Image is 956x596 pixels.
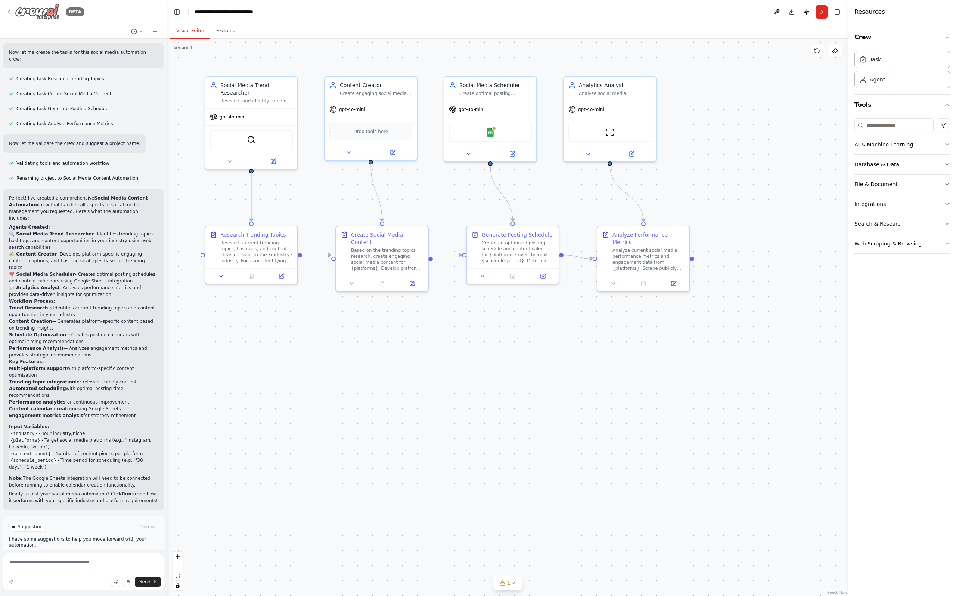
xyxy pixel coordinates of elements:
[138,523,158,531] button: Dismiss
[9,305,158,318] li: → Identifies current trending topics and content opportunities in your industry
[9,424,49,429] strong: Input Variables:
[173,571,183,581] button: fit view
[9,251,57,257] strong: ✍️ Content Creator
[9,437,41,444] code: {platforms}
[220,114,246,120] span: gpt-4o-mini
[9,475,158,488] p: The Google Sheets integration will need to be connected before running to enable calendar creatio...
[128,27,146,36] button: Switch to previous chat
[9,457,158,470] li: - Time period for scheduling (e.g., "30 days", "1 week")
[340,90,412,96] div: Create engaging social media content including captions, hashtags, and post ideas for {platforms}...
[16,91,112,97] span: Creating task Create Social Media Content
[482,240,554,264] div: Create an optimized posting schedule and content calendar for {platforms} over the next {schedule...
[351,247,423,271] div: Based on the trending topics research, create engaging social media content for {platforms}. Deve...
[367,164,386,222] g: Edge from 73fe83db-cc02-444c-805f-00930f20fff5 to 78c3ee24-04fd-4f12-8bee-3e4605df412f
[9,536,158,548] p: I have some suggestions to help you move forward with your automation.
[854,200,886,208] div: Integrations
[9,318,158,331] li: → Generates platform-specific content based on trending insights
[854,175,950,194] button: File & Document
[487,166,516,222] g: Edge from 33929ef9-76a4-4f8d-bece-2c01239181fc to 1ed1d27e-72f8-4984-97aa-fc4ba924a9de
[247,135,256,144] img: SerperDevTool
[854,220,904,228] div: Search & Research
[335,226,429,292] div: Create Social Media ContentBased on the trending topics research, create engaging social media co...
[205,76,298,170] div: Social Media Trend ResearcherResearch and identify trending topics, hashtags, and content ideas i...
[611,149,653,158] button: Open in side panel
[173,552,183,561] button: zoom in
[578,106,604,112] span: gpt-4o-mini
[170,23,210,39] button: Visual Editor
[444,76,537,162] div: Social Media SchedulerCreate optimal posting schedules and content calendars for {platforms} base...
[324,76,418,161] div: Content CreatorCreate engaging social media content including captions, hashtags, and post ideas ...
[605,128,614,137] img: ScrapeWebsiteTool
[9,406,75,411] strong: Content calendar creation
[9,231,158,251] p: - Identifies trending topics, hashtags, and content opportunities in your industry using web sear...
[16,106,108,112] span: Creating task Generate Posting Schedule
[579,90,651,96] div: Analyze social media performance metrics, engagement data, and provide insights for optimizing fu...
[9,385,158,399] li: with optimal posting time recommendations
[9,140,140,147] p: Now let me validate the crew and suggest a project name:
[491,149,533,158] button: Open in side panel
[16,121,113,127] span: Creating task Analyze Performance Metrics
[827,590,847,595] a: React Flow attribution
[854,194,950,214] button: Integrations
[9,284,158,298] p: - Analyzes performance metrics and provides data-driven insights for optimization
[9,359,44,364] strong: Key Features:
[9,195,148,207] strong: Social Media Content Automation
[9,195,158,222] p: Perfect! I've created a comprehensive crew that handles all aspects of social media management yo...
[210,23,244,39] button: Execution
[9,399,158,405] li: for continuous improvement
[854,155,950,174] button: Database & Data
[16,76,104,82] span: Creating task Research Trending Topics
[854,27,950,48] button: Crew
[9,437,158,450] li: - Target social media platforms (e.g., "Instagram, LinkedIn, Twitter")
[149,27,161,36] button: Start a new chat
[354,128,388,135] span: Drop tools here
[9,476,23,481] strong: Note:
[220,81,293,96] div: Social Media Trend Researcher
[372,148,414,157] button: Open in side panel
[9,430,158,437] li: - Your industry/niche
[466,226,559,284] div: Generate Posting ScheduleCreate an optimized posting schedule and content calendar for {platforms...
[9,225,50,230] strong: Agents Created:
[854,7,885,16] h4: Resources
[399,279,425,288] button: Open in side panel
[854,48,950,94] div: Crew
[220,231,286,238] div: Research Trending Topics
[661,279,686,288] button: Open in side panel
[9,271,158,284] p: - Creates optimal posting schedules and content calendars using Google Sheets integration
[606,166,647,222] g: Edge from 4f38d267-4958-4922-b242-33133c82df33 to 4891c455-b284-4bdf-9865-f11d9601e3b2
[854,161,899,168] div: Database & Data
[9,379,75,385] strong: Trending topic integration
[9,451,52,457] code: {content_count}
[195,8,277,16] nav: breadcrumb
[9,430,39,437] code: {industry}
[220,98,293,104] div: Research and identify trending topics, hashtags, and content ideas in the {industry} industry to ...
[482,231,553,238] div: Generate Posting Schedule
[854,234,950,253] button: Web Scraping & Browsing
[205,226,298,284] div: Research Trending TopicsResearch current trending topics, hashtags, and content ideas relevant to...
[459,106,485,112] span: gpt-4o-mini
[9,331,158,345] li: → Creates posting calendars with optimal timing recommendations
[351,231,423,246] div: Create Social Media Content
[564,251,593,263] g: Edge from 1ed1d27e-72f8-4984-97aa-fc4ba924a9de to 4891c455-b284-4bdf-9865-f11d9601e3b2
[173,45,193,51] div: Version 1
[66,7,84,16] div: BETA
[9,332,66,337] strong: Schedule Optimization
[111,577,121,587] button: Upload files
[9,457,58,464] code: {schedule_period}
[612,231,685,246] div: Analyze Performance Metrics
[9,412,158,419] li: for strategy refinement
[628,279,659,288] button: No output available
[494,576,522,590] button: 1
[459,90,532,96] div: Create optimal posting schedules and content calendars for {platforms} based on audience insights...
[9,49,158,62] p: Now let me create the tasks for this social media automation crew:
[9,305,48,311] strong: Trend Research
[832,7,842,17] button: Hide right sidebar
[870,76,885,83] div: Agent
[269,272,294,281] button: Open in side panel
[854,240,922,247] div: Web Scraping & Browsing
[15,3,60,20] img: Logo
[612,247,685,271] div: Analyze current social media performance metrics and engagement data from {platforms}. Scrape pub...
[16,175,138,181] span: Renaming project to Social Media Content Automation
[9,366,67,371] strong: Multi-platform support
[9,251,158,271] p: - Develops platform-specific engaging content, captions, and hashtag strategies based on trending...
